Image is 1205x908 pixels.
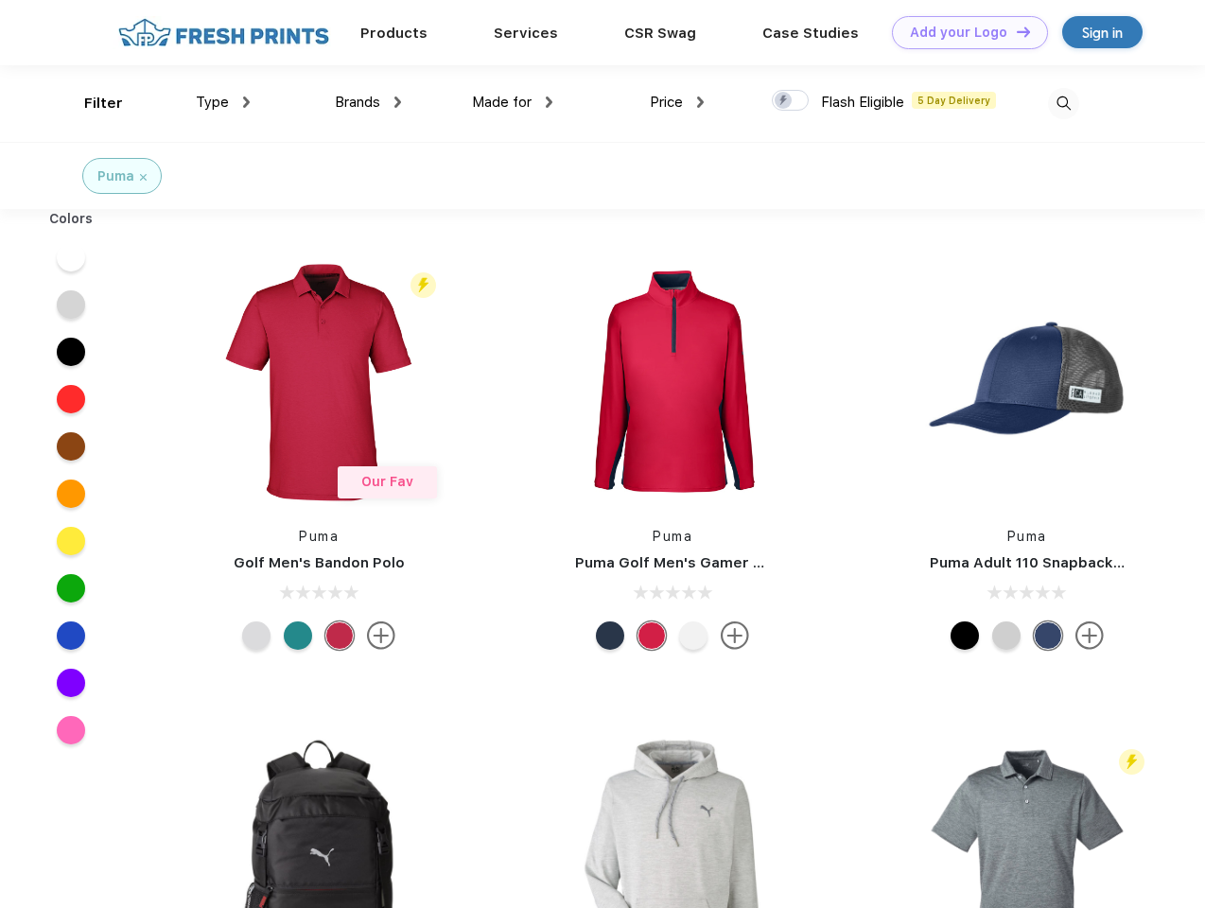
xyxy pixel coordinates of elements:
div: Puma [97,166,134,186]
a: CSR Swag [624,25,696,42]
span: Brands [335,94,380,111]
img: func=resize&h=266 [193,256,445,508]
div: Quarry Brt Whit [992,621,1021,650]
div: Bright White [679,621,707,650]
a: Sign in [1062,16,1143,48]
span: Our Fav [361,474,413,489]
a: Products [360,25,428,42]
img: dropdown.png [546,96,552,108]
img: desktop_search.svg [1048,88,1079,119]
img: more.svg [721,621,749,650]
span: Made for [472,94,532,111]
img: func=resize&h=266 [901,256,1153,508]
img: fo%20logo%202.webp [113,16,335,49]
div: Filter [84,93,123,114]
span: Flash Eligible [821,94,904,111]
img: filter_cancel.svg [140,174,147,181]
a: Puma Golf Men's Gamer Golf Quarter-Zip [575,554,874,571]
div: Green Lagoon [284,621,312,650]
img: flash_active_toggle.svg [1119,749,1144,775]
span: Type [196,94,229,111]
div: Add your Logo [910,25,1007,41]
div: Sign in [1082,22,1123,44]
img: DT [1017,26,1030,37]
img: more.svg [367,621,395,650]
a: Services [494,25,558,42]
div: Ski Patrol [637,621,666,650]
div: Ski Patrol [325,621,354,650]
img: dropdown.png [394,96,401,108]
img: func=resize&h=266 [547,256,798,508]
img: dropdown.png [697,96,704,108]
div: Peacoat with Qut Shd [1034,621,1062,650]
a: Golf Men's Bandon Polo [234,554,405,571]
span: 5 Day Delivery [912,92,996,109]
img: more.svg [1075,621,1104,650]
span: Price [650,94,683,111]
a: Puma [299,529,339,544]
div: Navy Blazer [596,621,624,650]
div: Pma Blk Pma Blk [951,621,979,650]
div: High Rise [242,621,271,650]
img: dropdown.png [243,96,250,108]
div: Colors [35,209,108,229]
a: Puma [1007,529,1047,544]
img: flash_active_toggle.svg [410,272,436,298]
a: Puma [653,529,692,544]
